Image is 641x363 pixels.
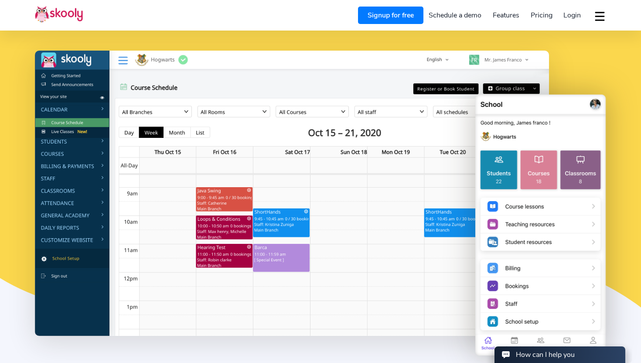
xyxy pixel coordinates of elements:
[35,6,83,23] img: Skooly
[423,8,488,22] a: Schedule a demo
[593,6,606,26] button: dropdown menu
[35,51,549,336] img: Meet the #1 Software for sunday schools - Desktop
[563,10,581,20] span: Login
[525,8,558,22] a: Pricing
[358,7,423,24] a: Signup for free
[558,8,586,22] a: Login
[475,92,606,357] img: Meet the #1 Software for sunday schools - Mobile
[531,10,552,20] span: Pricing
[487,8,525,22] a: Features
